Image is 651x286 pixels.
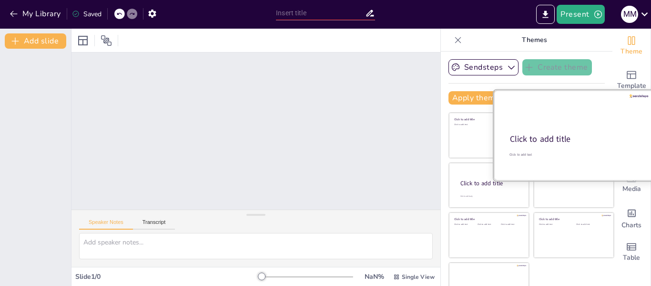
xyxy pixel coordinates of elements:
span: Media [622,184,641,194]
span: Template [617,81,646,91]
div: Saved [72,10,102,19]
div: Click to add text [576,223,606,226]
button: Apply theme to all slides [448,91,548,105]
span: Table [623,253,640,263]
span: Single View [402,273,435,281]
input: Insert title [276,6,365,20]
div: Click to add text [478,223,499,226]
div: Add images, graphics, shapes or video [612,166,651,201]
p: Themes [466,29,603,52]
div: Click to add body [460,195,520,198]
div: M M [621,6,638,23]
div: NaN % [363,272,386,281]
button: Sendsteps [448,59,519,75]
button: Export to PowerPoint [536,5,555,24]
div: Click to add text [454,124,522,126]
div: Click to add text [539,223,569,226]
div: Add charts and graphs [612,201,651,235]
button: M M [621,5,638,24]
button: My Library [7,6,65,21]
div: Click to add text [454,223,476,226]
div: Slide 1 / 0 [75,272,262,281]
div: Click to add text [509,152,637,157]
div: Layout [75,33,91,48]
button: Add slide [5,33,66,49]
div: Click to add title [539,217,607,221]
div: Click to add title [454,217,522,221]
div: Click to add title [460,180,521,188]
div: Add ready made slides [612,63,651,97]
div: Click to add title [510,134,636,145]
span: Charts [621,220,641,231]
button: Speaker Notes [79,219,133,230]
span: Position [101,35,112,46]
button: Present [557,5,604,24]
span: Theme [620,46,642,57]
button: Transcript [133,219,175,230]
div: Change the overall theme [612,29,651,63]
button: Create theme [522,59,592,75]
div: Click to add text [501,223,522,226]
div: Click to add title [454,117,522,121]
div: Add a table [612,235,651,269]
